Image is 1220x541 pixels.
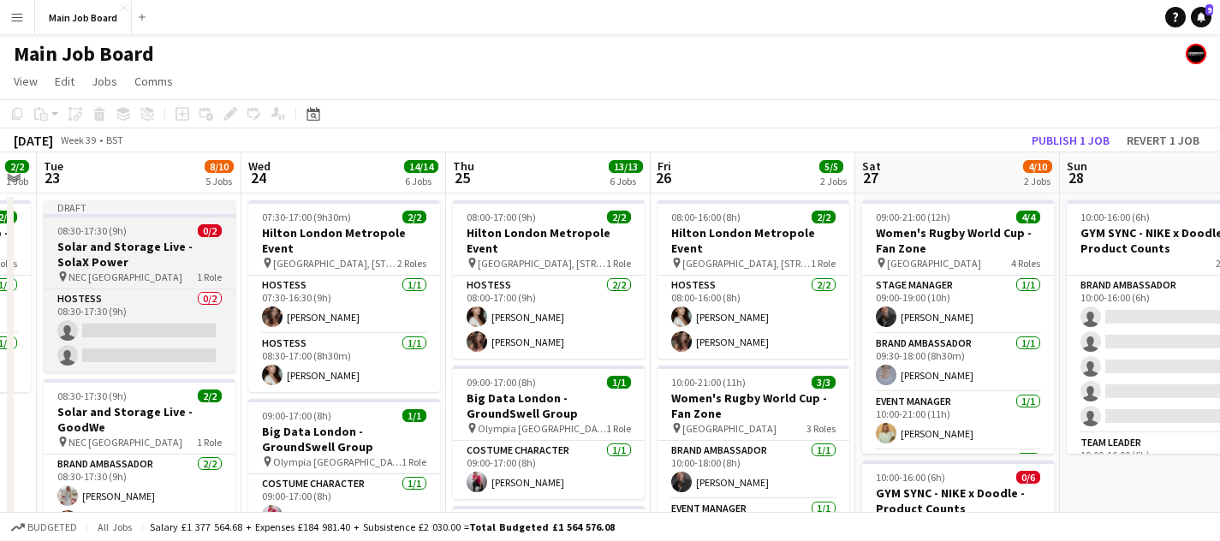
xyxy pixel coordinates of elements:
span: 14/14 [404,160,438,173]
button: Budgeted [9,518,80,537]
span: 09:00-21:00 (12h) [876,211,950,223]
div: 2 Jobs [1024,175,1051,187]
span: 3/3 [812,376,836,389]
button: Revert 1 job [1120,129,1206,152]
div: 2 Jobs [820,175,847,187]
span: 27 [860,168,881,187]
span: View [14,74,38,89]
span: [GEOGRAPHIC_DATA] [887,257,981,270]
span: Budgeted [27,521,77,533]
span: [GEOGRAPHIC_DATA] [682,422,777,435]
span: Total Budgeted £1 564 576.08 [469,520,615,533]
span: 3 Roles [806,422,836,435]
span: 2 Roles [397,257,426,270]
h3: Hilton London Metropole Event [658,225,849,256]
app-job-card: 08:00-16:00 (8h)2/2Hilton London Metropole Event [GEOGRAPHIC_DATA], [STREET_ADDRESS]1 RoleHostess... [658,200,849,359]
span: 08:30-17:30 (9h) [57,224,127,237]
div: [DATE] [14,132,53,149]
span: 4/10 [1023,160,1052,173]
h3: GYM SYNC - NIKE x Doodle - Product Counts [862,485,1054,516]
span: 26 [655,168,671,187]
div: 6 Jobs [610,175,642,187]
span: [GEOGRAPHIC_DATA], [STREET_ADDRESS] [273,257,397,270]
h3: Big Data London - GroundSwell Group [453,390,645,421]
app-card-role: Brand Ambassador2/208:30-17:30 (9h)[PERSON_NAME][PERSON_NAME] [44,455,235,538]
span: 2/2 [198,389,222,402]
app-job-card: 09:00-17:00 (8h)1/1Big Data London - GroundSwell Group Olympia [GEOGRAPHIC_DATA]1 RoleCostume Cha... [248,399,440,532]
div: 08:00-17:00 (9h)2/2Hilton London Metropole Event [GEOGRAPHIC_DATA], [STREET_ADDRESS]1 RoleHostess... [453,200,645,359]
app-card-role: Hostess2/208:00-17:00 (9h)[PERSON_NAME][PERSON_NAME] [453,276,645,359]
div: 5 Jobs [205,175,233,187]
span: Wed [248,158,271,174]
span: 09:00-17:00 (8h) [262,409,331,422]
app-user-avatar: experience staff [1186,44,1206,64]
span: NEC [GEOGRAPHIC_DATA] [68,436,182,449]
span: 1 Role [197,270,222,283]
span: 08:00-17:00 (9h) [467,211,536,223]
span: 08:00-16:00 (8h) [671,211,741,223]
app-job-card: 08:30-17:30 (9h)2/2Solar and Storage Live - GoodWe NEC [GEOGRAPHIC_DATA]1 RoleBrand Ambassador2/2... [44,379,235,538]
span: All jobs [94,520,135,533]
span: 24 [246,168,271,187]
a: View [7,70,45,92]
span: Week 39 [57,134,99,146]
app-card-role: Event Manager1/110:00-21:00 (11h)[PERSON_NAME] [862,392,1054,450]
div: BST [106,134,123,146]
button: Publish 1 job [1025,129,1116,152]
span: 9 [1205,4,1213,15]
span: 1 Role [811,257,836,270]
span: 1/1 [402,409,426,422]
div: 09:00-21:00 (12h)4/4Women's Rugby World Cup - Fan Zone [GEOGRAPHIC_DATA]4 RolesStage Manager1/109... [862,200,1054,454]
app-card-role: Hostess0/208:30-17:30 (9h) [44,289,235,372]
div: Salary £1 377 564.68 + Expenses £184 981.40 + Subsistence £2 030.00 = [150,520,615,533]
app-card-role: Costume Character1/109:00-17:00 (8h)[PERSON_NAME] [453,441,645,499]
span: Olympia [GEOGRAPHIC_DATA] [273,455,402,468]
span: 4/4 [1016,211,1040,223]
span: Fri [658,158,671,174]
span: 07:30-17:00 (9h30m) [262,211,351,223]
a: 9 [1191,7,1211,27]
app-card-role: Stage Manager1/109:00-19:00 (10h)[PERSON_NAME] [862,276,1054,334]
div: 07:30-17:00 (9h30m)2/2Hilton London Metropole Event [GEOGRAPHIC_DATA], [STREET_ADDRESS]2 RolesHos... [248,200,440,392]
span: Olympia [GEOGRAPHIC_DATA] [478,422,606,435]
span: Tue [44,158,63,174]
div: 6 Jobs [405,175,437,187]
a: Comms [128,70,180,92]
app-card-role: Brand Ambassador1/110:00-18:00 (8h)[PERSON_NAME] [658,441,849,499]
span: 2/2 [607,211,631,223]
span: 8/10 [205,160,234,173]
app-card-role: Hostess2/208:00-16:00 (8h)[PERSON_NAME][PERSON_NAME] [658,276,849,359]
span: 0/6 [1016,471,1040,484]
span: Jobs [92,74,117,89]
span: Sun [1067,158,1087,174]
span: 13/13 [609,160,643,173]
span: 10:00-21:00 (11h) [671,376,746,389]
h3: Solar and Storage Live - GoodWe [44,404,235,435]
span: 09:00-17:00 (8h) [467,376,536,389]
span: NEC [GEOGRAPHIC_DATA] [68,270,182,283]
span: 1/1 [607,376,631,389]
app-job-card: 09:00-17:00 (8h)1/1Big Data London - GroundSwell Group Olympia [GEOGRAPHIC_DATA]1 RoleCostume Cha... [453,366,645,499]
span: 1 Role [606,422,631,435]
app-card-role: Brand Ambassador1/1 [862,450,1054,514]
span: 25 [450,168,474,187]
span: 2/2 [402,211,426,223]
span: 4 Roles [1011,257,1040,270]
span: 23 [41,168,63,187]
span: 08:30-17:30 (9h) [57,389,127,402]
h3: Big Data London - GroundSwell Group [248,424,440,455]
div: 1 Job [6,175,28,187]
span: 10:00-16:00 (6h) [876,471,945,484]
h3: Women's Rugby World Cup - Fan Zone [862,225,1054,256]
span: 1 Role [402,455,426,468]
a: Jobs [85,70,124,92]
h1: Main Job Board [14,41,154,67]
h3: Solar and Storage Live - SolaX Power [44,239,235,270]
span: [GEOGRAPHIC_DATA], [STREET_ADDRESS] [478,257,606,270]
span: 28 [1064,168,1087,187]
span: 2/2 [812,211,836,223]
